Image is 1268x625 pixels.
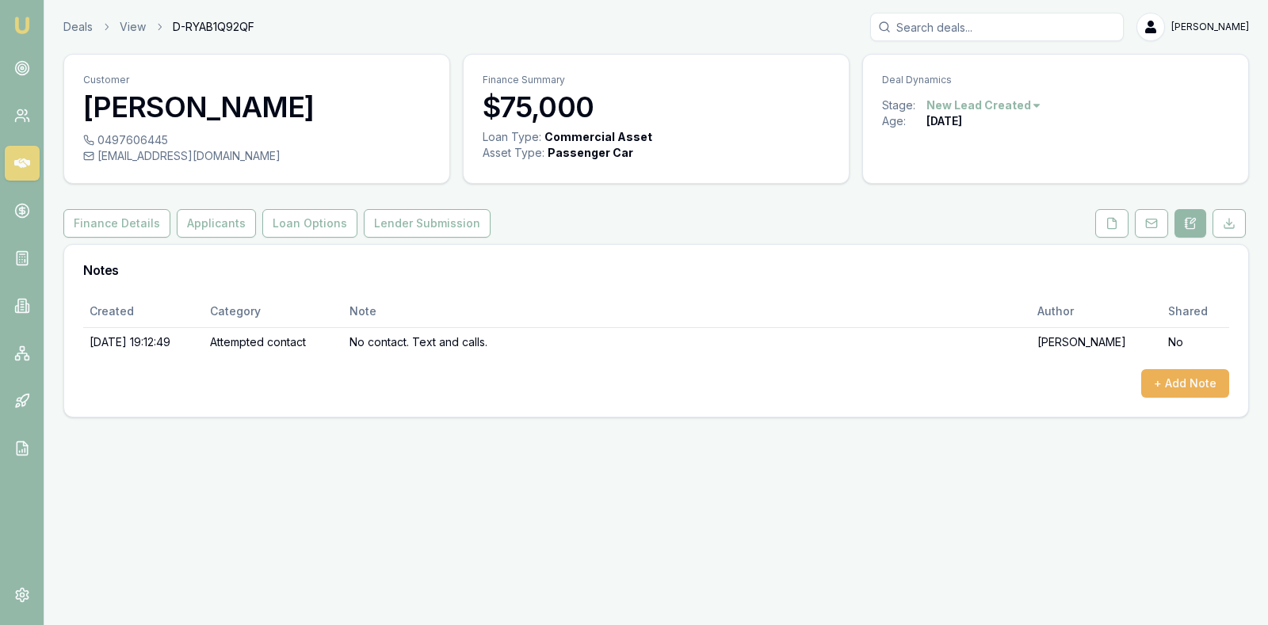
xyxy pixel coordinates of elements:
[174,209,259,238] a: Applicants
[483,91,830,123] h3: $75,000
[343,295,1031,327] th: Note
[259,209,361,238] a: Loan Options
[1031,327,1162,356] td: [PERSON_NAME]
[882,113,926,129] div: Age:
[361,209,494,238] a: Lender Submission
[544,129,652,145] div: Commercial Asset
[83,264,1229,276] h3: Notes
[83,74,430,86] p: Customer
[83,295,204,327] th: Created
[364,209,491,238] button: Lender Submission
[1141,369,1229,398] button: + Add Note
[483,74,830,86] p: Finance Summary
[262,209,357,238] button: Loan Options
[13,16,32,35] img: emu-icon-u.png
[63,19,93,35] a: Deals
[926,113,962,129] div: [DATE]
[1162,327,1229,356] td: No
[204,295,343,327] th: Category
[548,145,633,161] div: Passenger Car
[882,74,1229,86] p: Deal Dynamics
[870,13,1124,41] input: Search deals
[1171,21,1249,33] span: [PERSON_NAME]
[483,129,541,145] div: Loan Type:
[83,327,204,356] td: [DATE] 19:12:49
[1162,295,1229,327] th: Shared
[63,19,254,35] nav: breadcrumb
[882,97,926,113] div: Stage:
[63,209,174,238] a: Finance Details
[204,327,343,356] td: Attempted contact
[173,19,254,35] span: D-RYAB1Q92QF
[483,145,544,161] div: Asset Type :
[120,19,146,35] a: View
[83,148,430,164] div: [EMAIL_ADDRESS][DOMAIN_NAME]
[83,91,430,123] h3: [PERSON_NAME]
[63,209,170,238] button: Finance Details
[926,97,1042,113] button: New Lead Created
[83,132,430,148] div: 0497606445
[177,209,256,238] button: Applicants
[1031,295,1162,327] th: Author
[343,327,1031,356] td: No contact. Text and calls.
